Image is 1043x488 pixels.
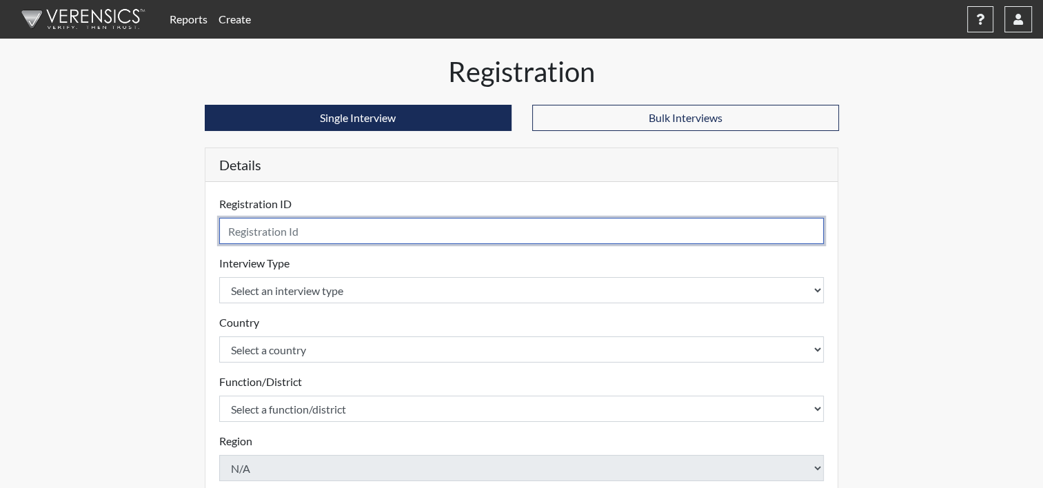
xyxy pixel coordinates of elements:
a: Create [213,6,256,33]
button: Bulk Interviews [532,105,839,131]
h1: Registration [205,55,839,88]
label: Registration ID [219,196,292,212]
label: Interview Type [219,255,290,272]
a: Reports [164,6,213,33]
label: Region [219,433,252,449]
label: Function/District [219,374,302,390]
input: Insert a Registration ID, which needs to be a unique alphanumeric value for each interviewee [219,218,824,244]
label: Country [219,314,259,331]
button: Single Interview [205,105,512,131]
h5: Details [205,148,838,182]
